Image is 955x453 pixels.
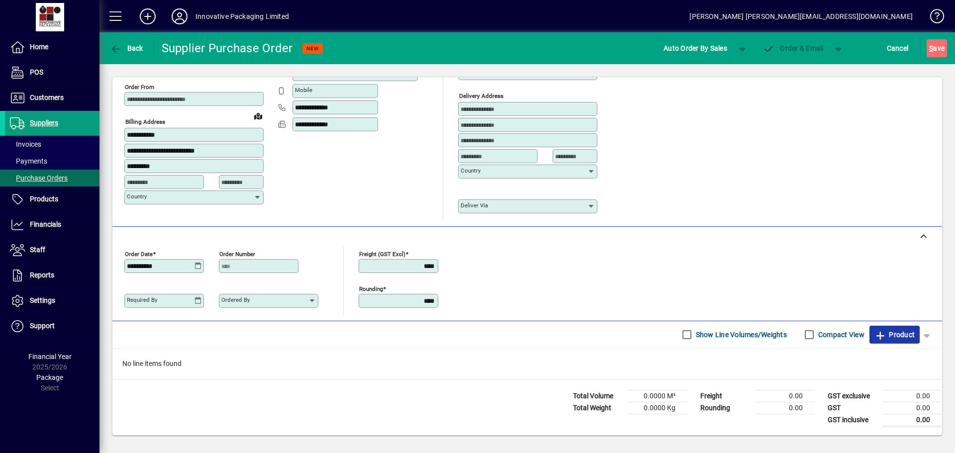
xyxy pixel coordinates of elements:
[659,39,732,57] button: Auto Order By Sales
[882,390,942,402] td: 0.00
[112,349,942,379] div: No line items found
[5,60,99,85] a: POS
[30,296,55,304] span: Settings
[887,40,909,56] span: Cancel
[927,39,947,57] button: Save
[568,390,628,402] td: Total Volume
[929,44,933,52] span: S
[125,250,153,257] mat-label: Order date
[758,39,829,57] button: Order & Email
[628,402,687,414] td: 0.0000 Kg
[10,140,41,148] span: Invoices
[5,263,99,288] a: Reports
[30,93,64,101] span: Customers
[359,285,383,292] mat-label: Rounding
[30,246,45,254] span: Staff
[695,402,755,414] td: Rounding
[461,202,488,209] mat-label: Deliver via
[923,2,943,34] a: Knowledge Base
[132,7,164,25] button: Add
[882,414,942,426] td: 0.00
[30,220,61,228] span: Financials
[125,84,154,91] mat-label: Order from
[568,402,628,414] td: Total Weight
[755,402,815,414] td: 0.00
[127,296,157,303] mat-label: Required by
[99,39,154,57] app-page-header-button: Back
[30,271,54,279] span: Reports
[5,187,99,212] a: Products
[884,39,911,57] button: Cancel
[5,238,99,263] a: Staff
[664,40,727,56] span: Auto Order By Sales
[110,44,143,52] span: Back
[36,373,63,381] span: Package
[689,8,913,24] div: [PERSON_NAME] [PERSON_NAME][EMAIL_ADDRESS][DOMAIN_NAME]
[107,39,146,57] button: Back
[5,314,99,339] a: Support
[882,402,942,414] td: 0.00
[30,322,55,330] span: Support
[221,296,250,303] mat-label: Ordered by
[28,353,72,361] span: Financial Year
[5,35,99,60] a: Home
[5,153,99,170] a: Payments
[195,8,289,24] div: Innovative Packaging Limited
[823,414,882,426] td: GST inclusive
[755,390,815,402] td: 0.00
[30,68,43,76] span: POS
[695,390,755,402] td: Freight
[869,326,920,344] button: Product
[162,40,293,56] div: Supplier Purchase Order
[874,327,915,343] span: Product
[30,195,58,203] span: Products
[823,402,882,414] td: GST
[823,390,882,402] td: GST exclusive
[929,40,945,56] span: ave
[5,288,99,313] a: Settings
[10,157,47,165] span: Payments
[306,45,319,52] span: NEW
[250,108,266,124] a: View on map
[30,43,48,51] span: Home
[30,119,58,127] span: Suppliers
[127,193,147,200] mat-label: Country
[10,174,68,182] span: Purchase Orders
[816,330,864,340] label: Compact View
[164,7,195,25] button: Profile
[219,250,255,257] mat-label: Order number
[5,170,99,186] a: Purchase Orders
[359,250,405,257] mat-label: Freight (GST excl)
[461,167,480,174] mat-label: Country
[295,87,312,93] mat-label: Mobile
[763,44,824,52] span: Order & Email
[5,212,99,237] a: Financials
[5,86,99,110] a: Customers
[5,136,99,153] a: Invoices
[694,330,787,340] label: Show Line Volumes/Weights
[628,390,687,402] td: 0.0000 M³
